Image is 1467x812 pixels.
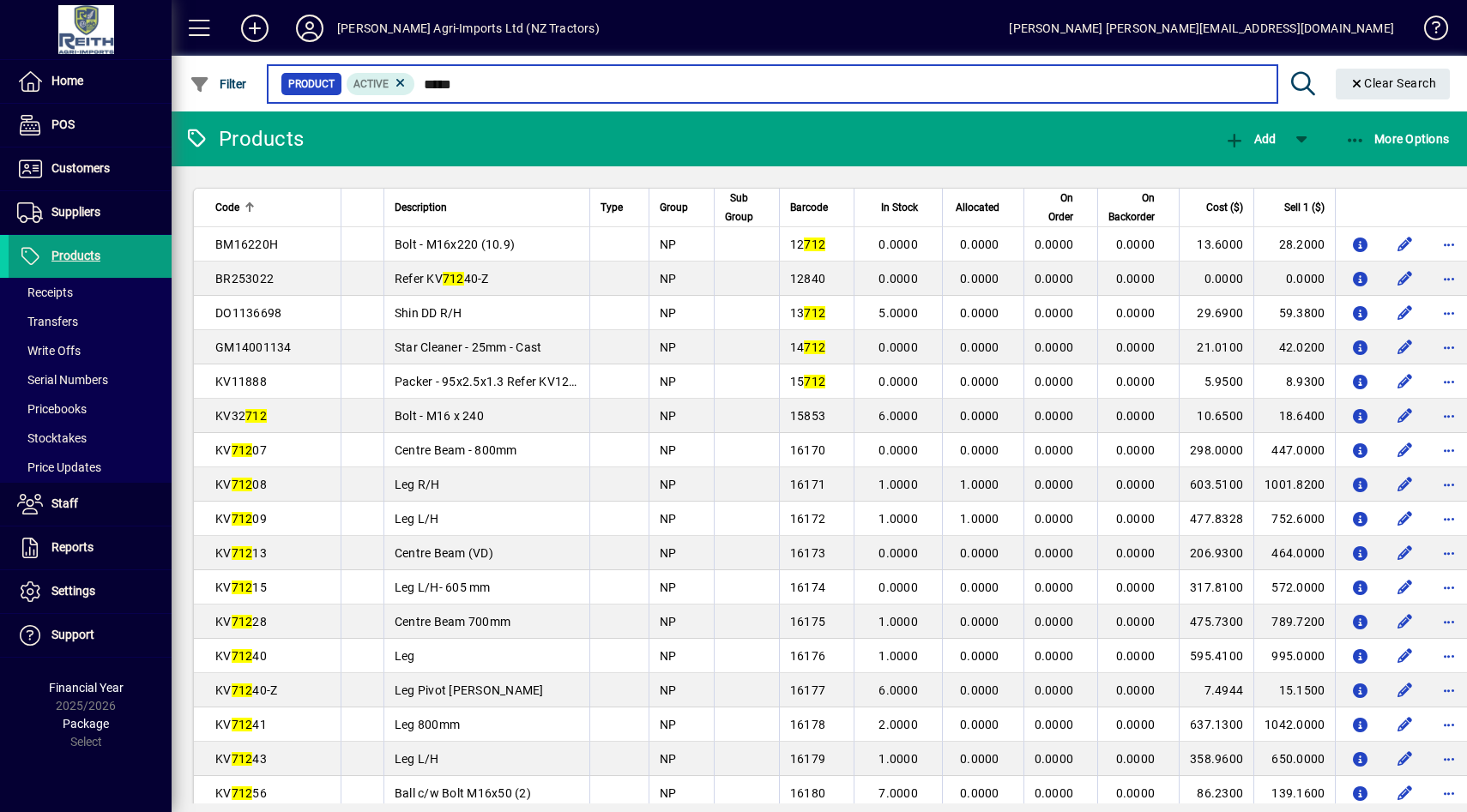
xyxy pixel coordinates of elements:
[1116,615,1156,629] span: 0.0000
[804,238,825,251] em: 712
[232,649,253,663] em: 712
[1435,745,1463,773] button: More options
[215,409,267,423] span: KV32
[725,189,769,226] div: Sub Group
[660,786,677,800] span: NP
[878,340,918,354] span: 0.0000
[790,478,825,491] span: 16171
[601,198,638,217] div: Type
[288,75,335,93] span: Product
[1435,299,1463,327] button: More options
[660,649,677,663] span: NP
[395,718,460,731] span: Leg 800mm
[1435,334,1463,361] button: More options
[1253,604,1335,639] td: 789.7200
[865,198,933,217] div: In Stock
[9,191,172,234] a: Suppliers
[1179,604,1253,639] td: 475.7300
[660,580,677,594] span: NP
[1116,306,1156,320] span: 0.0000
[1116,649,1156,663] span: 0.0000
[245,409,267,423] em: 712
[215,615,267,629] span: KV 28
[215,198,239,217] span: Code
[1391,574,1418,601] button: Edit
[17,402,87,416] span: Pricebooks
[790,238,825,251] span: 12
[9,278,172,307] a: Receipts
[1253,296,1335,330] td: 59.3800
[395,683,544,697] span: Leg Pivot [PERSON_NAME]
[960,478,999,491] span: 1.0000
[1009,15,1394,42] div: [PERSON_NAME] [PERSON_NAME][EMAIL_ADDRESS][DOMAIN_NAME]
[878,752,918,766] span: 1.0000
[953,198,1015,217] div: Allocated
[395,238,515,251] span: Bolt - M16x220 (10.9)
[601,198,623,217] span: Type
[960,649,999,663] span: 0.0000
[660,615,677,629] span: NP
[790,546,825,560] span: 16173
[660,718,677,731] span: NP
[1345,132,1450,146] span: More Options
[1391,299,1418,327] button: Edit
[395,580,491,594] span: Leg L/H- 605 mm
[804,375,825,388] em: 712
[790,580,825,594] span: 16174
[1116,718,1156,731] span: 0.0000
[51,117,75,131] span: POS
[1179,227,1253,262] td: 13.6000
[790,198,843,217] div: Barcode
[1391,505,1418,532] button: Edit
[960,615,999,629] span: 0.0000
[215,306,281,320] span: DO1136698
[51,249,100,262] span: Products
[395,443,517,457] span: Centre Beam - 800mm
[790,272,825,286] span: 12840
[1035,615,1074,629] span: 0.0000
[1284,198,1325,217] span: Sell 1 ($)
[1116,340,1156,354] span: 0.0000
[1116,409,1156,423] span: 0.0000
[63,717,109,731] span: Package
[1179,467,1253,502] td: 603.5100
[17,286,73,299] span: Receipts
[1391,334,1418,361] button: Edit
[1435,539,1463,567] button: More options
[790,409,825,423] span: 15853
[1035,443,1074,457] span: 0.0000
[282,13,337,44] button: Profile
[1035,340,1074,354] span: 0.0000
[1116,478,1156,491] span: 0.0000
[790,443,825,457] span: 16170
[878,683,918,697] span: 6.0000
[1035,375,1074,388] span: 0.0000
[9,453,172,482] a: Price Updates
[878,546,918,560] span: 0.0000
[215,546,267,560] span: KV 13
[960,683,999,697] span: 0.0000
[790,683,825,697] span: 16177
[232,580,253,594] em: 712
[660,409,677,423] span: NP
[1391,265,1418,292] button: Edit
[878,649,918,663] span: 1.0000
[1435,471,1463,498] button: More options
[215,786,267,800] span: KV 56
[232,478,253,491] em: 712
[725,189,753,226] span: Sub Group
[878,478,918,491] span: 1.0000
[232,443,253,457] em: 712
[1391,471,1418,498] button: Edit
[1341,123,1454,154] button: More Options
[49,681,124,695] span: Financial Year
[790,752,825,766] span: 16179
[960,272,999,286] span: 0.0000
[227,13,282,44] button: Add
[660,478,677,491] span: NP
[960,340,999,354] span: 0.0000
[790,198,828,217] span: Barcode
[1179,639,1253,673] td: 595.4100
[804,306,825,320] em: 712
[881,198,918,217] span: In Stock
